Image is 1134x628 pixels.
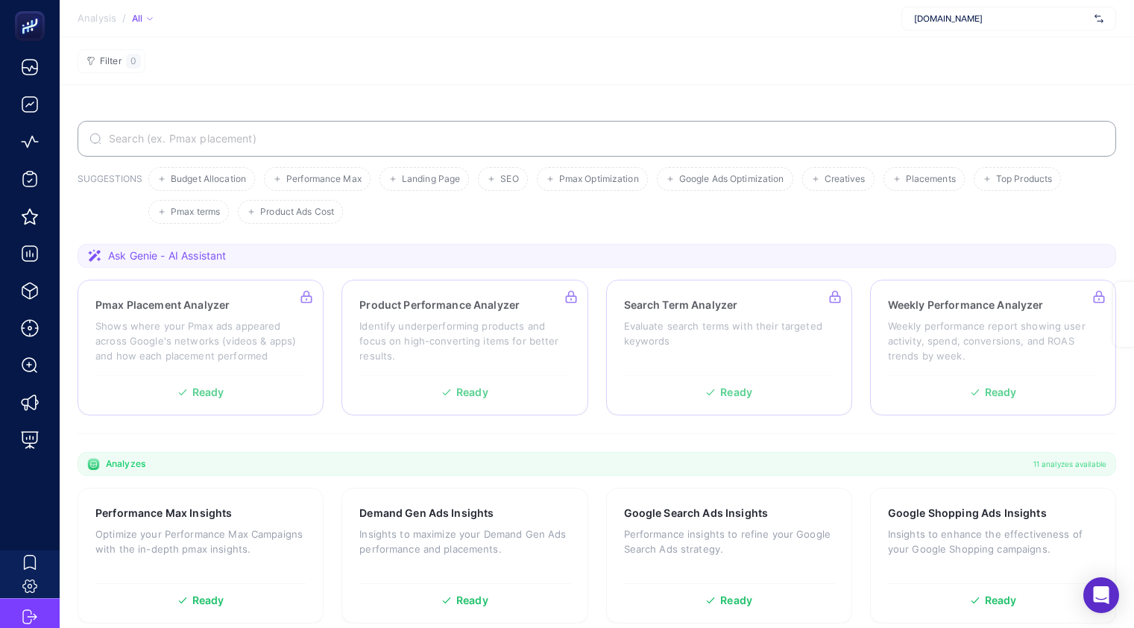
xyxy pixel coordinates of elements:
[1083,577,1119,613] div: Open Intercom Messenger
[106,133,1104,145] input: Search
[500,174,518,185] span: SEO
[341,488,588,624] a: Demand Gen Ads InsightsInsights to maximize your Demand Gen Ads performance and placements.Ready
[260,207,334,218] span: Product Ads Cost
[914,13,1089,25] span: [DOMAIN_NAME]
[106,458,145,470] span: Analyzes
[359,506,494,521] h3: Demand Gen Ads Insights
[606,280,852,415] a: Search Term AnalyzerEvaluate search terms with their targeted keywordsReady
[906,174,956,185] span: Placements
[679,174,784,185] span: Google Ads Optimization
[171,174,246,185] span: Budget Allocation
[559,174,639,185] span: Pmax Optimization
[996,174,1052,185] span: Top Products
[78,280,324,415] a: Pmax Placement AnalyzerShows where your Pmax ads appeared across Google's networks (videos & apps...
[402,174,460,185] span: Landing Page
[108,248,226,263] span: Ask Genie - AI Assistant
[130,55,136,67] span: 0
[122,12,126,24] span: /
[1033,458,1106,470] span: 11 analyzes available
[78,173,142,224] h3: SUGGESTIONS
[95,527,306,556] p: Optimize your Performance Max Campaigns with the in-depth pmax insights.
[78,488,324,624] a: Performance Max InsightsOptimize your Performance Max Campaigns with the in-depth pmax insights.R...
[132,13,153,25] div: All
[78,49,145,73] button: Filter0
[192,595,224,606] span: Ready
[888,527,1098,556] p: Insights to enhance the effectiveness of your Google Shopping campaigns.
[171,207,220,218] span: Pmax terms
[624,527,834,556] p: Performance insights to refine your Google Search Ads strategy.
[870,280,1116,415] a: Weekly Performance AnalyzerWeekly performance report showing user activity, spend, conversions, a...
[825,174,866,185] span: Creatives
[286,174,362,185] span: Performance Max
[888,506,1047,521] h3: Google Shopping Ads Insights
[341,280,588,415] a: Product Performance AnalyzerIdentify underperforming products and focus on high-converting items ...
[720,595,752,606] span: Ready
[456,595,488,606] span: Ready
[606,488,852,624] a: Google Search Ads InsightsPerformance insights to refine your Google Search Ads strategy.Ready
[100,56,122,67] span: Filter
[359,527,570,556] p: Insights to maximize your Demand Gen Ads performance and placements.
[870,488,1116,624] a: Google Shopping Ads InsightsInsights to enhance the effectiveness of your Google Shopping campaig...
[95,506,232,521] h3: Performance Max Insights
[985,595,1017,606] span: Ready
[78,13,116,25] span: Analysis
[1094,11,1103,26] img: svg%3e
[624,506,769,521] h3: Google Search Ads Insights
